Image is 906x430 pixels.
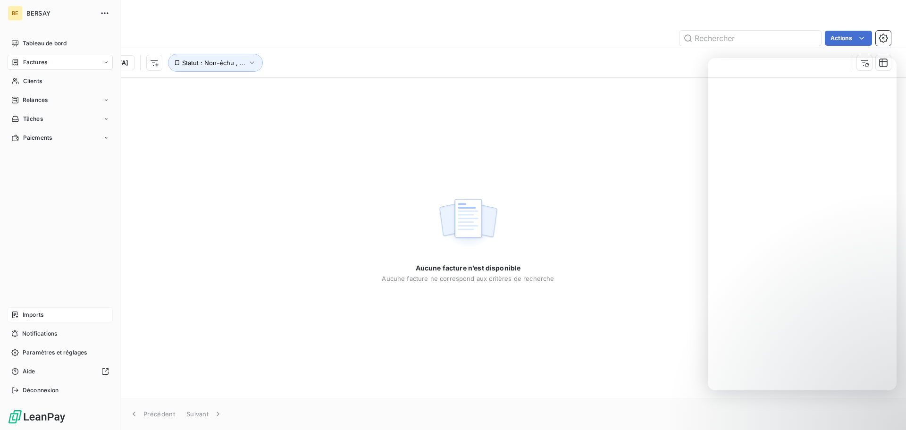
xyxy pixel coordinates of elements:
img: empty state [438,194,498,252]
button: Statut : Non-échu , ... [168,54,263,72]
span: Paiements [23,134,52,142]
span: Notifications [22,329,57,338]
a: Relances [8,93,113,108]
img: Logo LeanPay [8,409,66,424]
iframe: Intercom live chat [708,58,897,390]
a: Tâches [8,111,113,126]
a: Tableau de bord [8,36,113,51]
span: Aucune facture ne correspond aux critères de recherche [382,275,554,282]
span: Factures [23,58,47,67]
a: Paramètres et réglages [8,345,113,360]
span: Paramètres et réglages [23,348,87,357]
span: Aucune facture n’est disponible [416,263,521,273]
a: Aide [8,364,113,379]
a: Paiements [8,130,113,145]
span: Relances [23,96,48,104]
span: Déconnexion [23,386,59,395]
div: BE [8,6,23,21]
iframe: Intercom live chat [874,398,897,421]
span: Tâches [23,115,43,123]
span: Tableau de bord [23,39,67,48]
span: Clients [23,77,42,85]
button: Actions [825,31,872,46]
span: BERSAY [26,9,94,17]
span: Imports [23,311,43,319]
a: Clients [8,74,113,89]
input: Rechercher [679,31,821,46]
a: Imports [8,307,113,322]
span: Statut : Non-échu , ... [182,59,245,67]
button: Précédent [124,404,181,424]
a: Factures [8,55,113,70]
button: Suivant [181,404,228,424]
span: Aide [23,367,35,376]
